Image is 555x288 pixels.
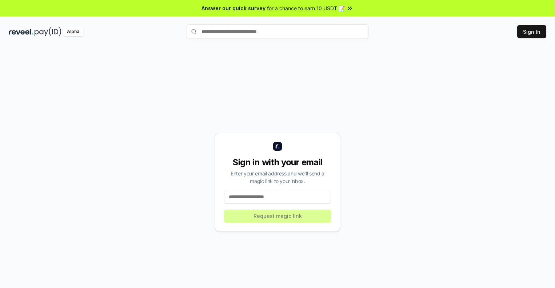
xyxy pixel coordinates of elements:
[517,25,546,38] button: Sign In
[224,157,331,168] div: Sign in with your email
[201,4,265,12] span: Answer our quick survey
[273,142,282,151] img: logo_small
[9,27,33,36] img: reveel_dark
[35,27,61,36] img: pay_id
[63,27,83,36] div: Alpha
[224,170,331,185] div: Enter your email address and we’ll send a magic link to your inbox.
[267,4,345,12] span: for a chance to earn 10 USDT 📝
